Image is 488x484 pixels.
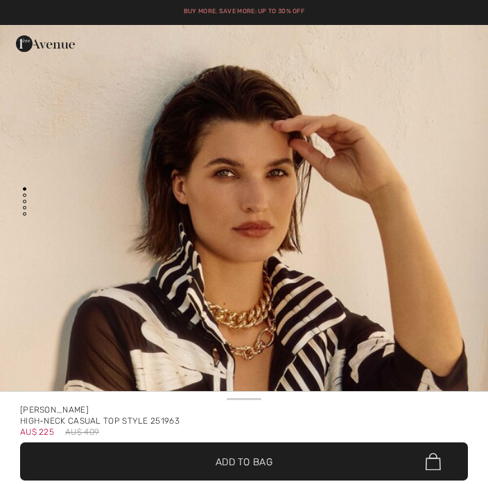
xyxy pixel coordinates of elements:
[399,442,474,477] iframe: Opens a widget where you can find more information
[16,37,75,49] a: 1ère Avenue
[20,422,54,437] span: AU$ 225
[20,442,468,481] button: Add to Bag
[20,415,468,426] div: High-neck Casual Top Style 251963
[184,8,304,15] a: Buy More. Save More: Up to 30% Off
[20,404,468,415] div: [PERSON_NAME]
[216,454,272,469] span: Add to Bag
[16,30,75,58] img: 1ère Avenue
[65,426,99,438] span: AU$ 409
